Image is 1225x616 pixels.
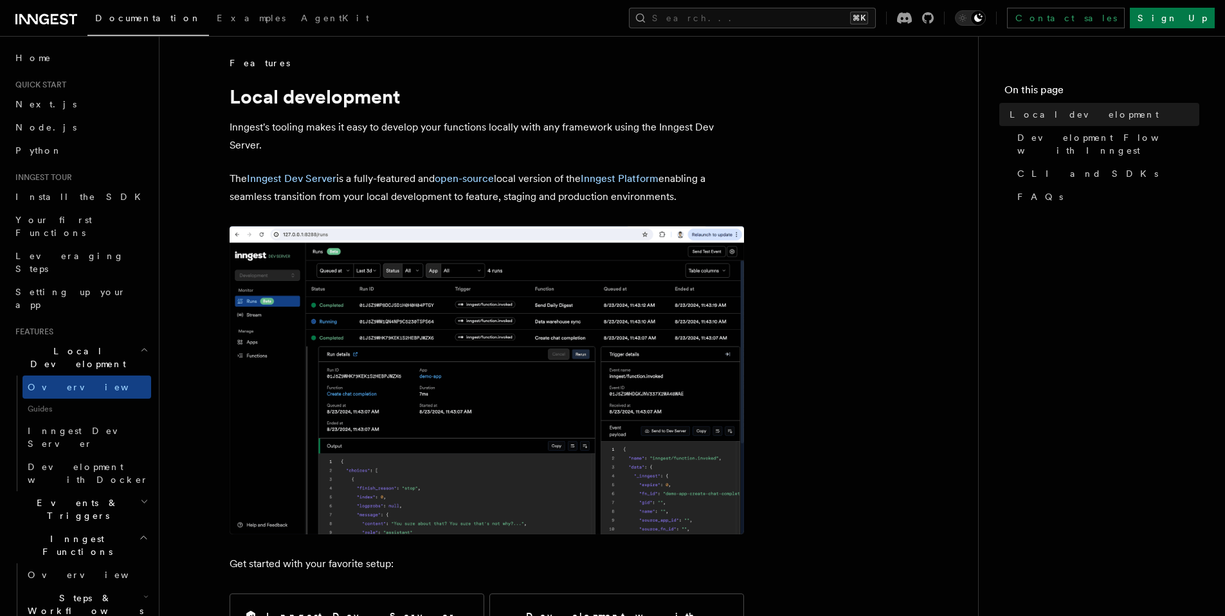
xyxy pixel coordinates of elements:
[10,139,151,162] a: Python
[10,244,151,280] a: Leveraging Steps
[230,226,744,534] img: The Inngest Dev Server on the Functions page
[10,46,151,69] a: Home
[1012,185,1199,208] a: FAQs
[28,382,160,392] span: Overview
[10,116,151,139] a: Node.js
[10,172,72,183] span: Inngest tour
[15,215,92,238] span: Your first Functions
[247,172,336,185] a: Inngest Dev Server
[15,192,149,202] span: Install the SDK
[301,13,369,23] span: AgentKit
[10,345,140,370] span: Local Development
[581,172,658,185] a: Inngest Platform
[230,118,744,154] p: Inngest's tooling makes it easy to develop your functions locally with any framework using the In...
[1012,162,1199,185] a: CLI and SDKs
[850,12,868,24] kbd: ⌘K
[23,455,151,491] a: Development with Docker
[230,555,744,573] p: Get started with your favorite setup:
[1010,108,1159,121] span: Local development
[1004,103,1199,126] a: Local development
[10,376,151,491] div: Local Development
[629,8,876,28] button: Search...⌘K
[230,57,290,69] span: Features
[28,426,138,449] span: Inngest Dev Server
[23,563,151,586] a: Overview
[28,462,149,485] span: Development with Docker
[28,570,160,580] span: Overview
[23,376,151,399] a: Overview
[23,419,151,455] a: Inngest Dev Server
[1004,82,1199,103] h4: On this page
[230,85,744,108] h1: Local development
[15,287,126,310] span: Setting up your app
[15,251,124,274] span: Leveraging Steps
[10,527,151,563] button: Inngest Functions
[10,496,140,522] span: Events & Triggers
[10,532,139,558] span: Inngest Functions
[1017,190,1063,203] span: FAQs
[15,122,77,132] span: Node.js
[293,4,377,35] a: AgentKit
[209,4,293,35] a: Examples
[10,185,151,208] a: Install the SDK
[15,99,77,109] span: Next.js
[1130,8,1215,28] a: Sign Up
[217,13,286,23] span: Examples
[435,172,494,185] a: open-source
[10,80,66,90] span: Quick start
[1012,126,1199,162] a: Development Flow with Inngest
[1017,131,1199,157] span: Development Flow with Inngest
[87,4,209,36] a: Documentation
[10,280,151,316] a: Setting up your app
[10,340,151,376] button: Local Development
[10,208,151,244] a: Your first Functions
[10,327,53,337] span: Features
[1017,167,1158,180] span: CLI and SDKs
[95,13,201,23] span: Documentation
[955,10,986,26] button: Toggle dark mode
[10,93,151,116] a: Next.js
[15,145,62,156] span: Python
[230,170,744,206] p: The is a fully-featured and local version of the enabling a seamless transition from your local d...
[10,491,151,527] button: Events & Triggers
[15,51,51,64] span: Home
[23,399,151,419] span: Guides
[1007,8,1125,28] a: Contact sales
